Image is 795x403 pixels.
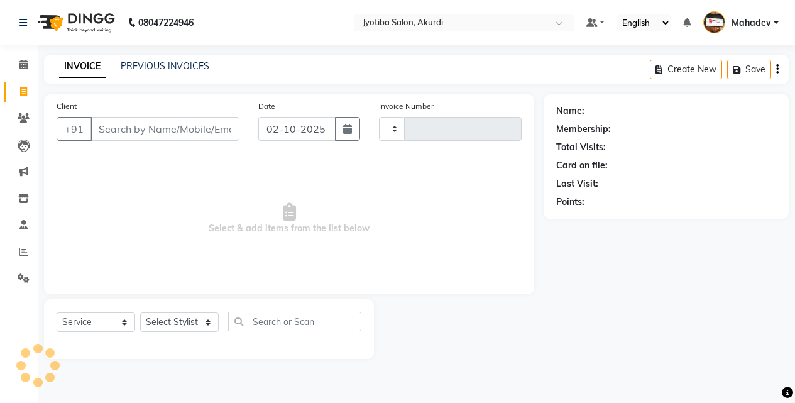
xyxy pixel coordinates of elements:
div: Membership: [556,123,611,136]
button: Create New [650,60,722,79]
div: Total Visits: [556,141,606,154]
div: Points: [556,196,584,209]
input: Search or Scan [228,312,361,331]
span: Mahadev [732,16,771,30]
label: Date [258,101,275,112]
input: Search by Name/Mobile/Email/Code [90,117,239,141]
div: Last Visit: [556,177,598,190]
a: PREVIOUS INVOICES [121,60,209,72]
label: Invoice Number [379,101,434,112]
div: Name: [556,104,584,118]
span: Select & add items from the list below [57,156,522,282]
img: Mahadev [703,11,725,33]
b: 08047224946 [138,5,194,40]
img: logo [32,5,118,40]
button: +91 [57,117,92,141]
a: INVOICE [59,55,106,78]
div: Card on file: [556,159,608,172]
button: Save [727,60,771,79]
label: Client [57,101,77,112]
